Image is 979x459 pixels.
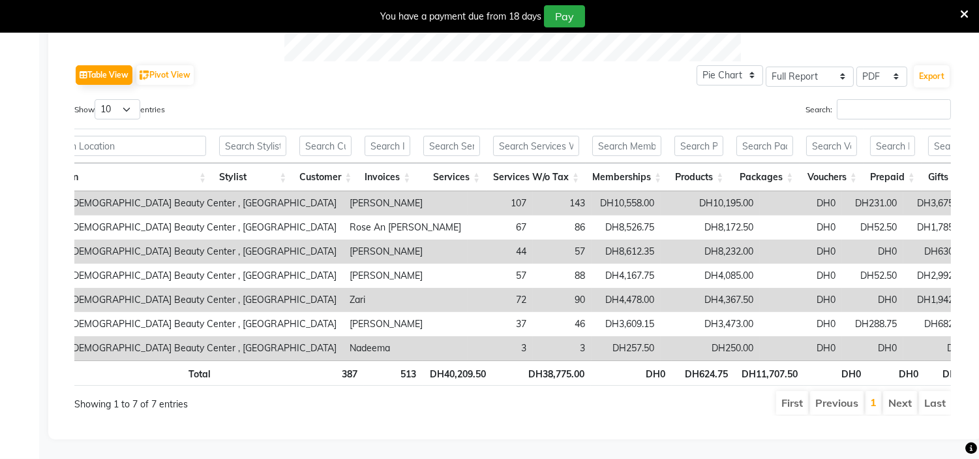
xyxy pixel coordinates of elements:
td: [PERSON_NAME] [343,240,468,264]
input: Search: [837,99,951,119]
input: Search Stylist [219,136,286,156]
td: DH4,367.50 [661,288,760,312]
td: 57 [533,240,592,264]
td: 57 [468,264,533,288]
td: DH0 [903,336,972,360]
td: H Y M [DEMOGRAPHIC_DATA] Beauty Center , [GEOGRAPHIC_DATA] [35,336,343,360]
a: 1 [870,396,877,409]
th: Customer: activate to sort column ascending [293,163,358,191]
th: DH0 [867,360,925,386]
th: Stylist: activate to sort column ascending [213,163,293,191]
td: DH1,785.00 [903,215,972,240]
th: Invoices: activate to sort column ascending [358,163,417,191]
td: 86 [533,215,592,240]
td: 72 [468,288,533,312]
select: Showentries [95,99,140,119]
td: 3 [468,336,533,360]
td: DH0 [842,288,903,312]
td: DH0 [760,312,842,336]
input: Search Customer [299,136,352,156]
th: Vouchers: activate to sort column ascending [800,163,863,191]
td: DH1,942.50 [903,288,972,312]
th: Services W/o Tax: activate to sort column ascending [487,163,586,191]
th: Packages: activate to sort column ascending [730,163,800,191]
td: DH682.50 [903,312,972,336]
td: DH0 [760,264,842,288]
th: 387 [299,360,364,386]
td: DH288.75 [842,312,903,336]
td: H Y M [DEMOGRAPHIC_DATA] Beauty Center , [GEOGRAPHIC_DATA] [35,191,343,215]
button: Pay [544,5,585,27]
th: 513 [364,360,423,386]
label: Search: [806,99,951,119]
td: DH3,675.00 [903,191,972,215]
td: DH0 [760,191,842,215]
th: Products: activate to sort column ascending [668,163,730,191]
td: H Y M [DEMOGRAPHIC_DATA] Beauty Center , [GEOGRAPHIC_DATA] [35,288,343,312]
td: 37 [468,312,533,336]
td: DH630.00 [903,240,972,264]
td: 107 [468,191,533,215]
th: DH40,209.50 [423,360,492,386]
td: [PERSON_NAME] [343,312,468,336]
th: Services: activate to sort column ascending [417,163,487,191]
td: DH4,167.75 [592,264,661,288]
td: 67 [468,215,533,240]
td: DH3,473.00 [661,312,760,336]
input: Search Services W/o Tax [493,136,579,156]
input: Search Packages [736,136,793,156]
td: [PERSON_NAME] [343,264,468,288]
td: 90 [533,288,592,312]
td: H Y M [DEMOGRAPHIC_DATA] Beauty Center , [GEOGRAPHIC_DATA] [35,264,343,288]
input: Search Products [674,136,723,156]
th: DH0 [925,360,969,386]
td: DH0 [760,240,842,264]
td: DH0 [760,336,842,360]
td: DH250.00 [661,336,760,360]
td: Nadeema [343,336,468,360]
th: Total [35,360,217,386]
input: Search Vouchers [806,136,856,156]
td: 44 [468,240,533,264]
td: DH2,992.50 [903,264,972,288]
td: DH8,612.35 [592,240,661,264]
td: DH8,526.75 [592,215,661,240]
th: DH624.75 [672,360,734,386]
td: DH8,172.50 [661,215,760,240]
input: Search Memberships [592,136,661,156]
td: DH52.50 [842,264,903,288]
td: 46 [533,312,592,336]
div: Showing 1 to 7 of 7 entries [74,390,429,411]
th: DH0 [804,360,867,386]
td: DH0 [760,288,842,312]
th: DH38,775.00 [492,360,590,386]
button: Export [914,65,950,87]
div: You have a payment due from 18 days [380,10,541,24]
td: H Y M [DEMOGRAPHIC_DATA] Beauty Center , [GEOGRAPHIC_DATA] [35,240,343,264]
img: pivot.png [140,71,149,80]
td: H Y M [DEMOGRAPHIC_DATA] Beauty Center , [GEOGRAPHIC_DATA] [35,312,343,336]
label: Show entries [74,99,165,119]
td: DH3,609.15 [592,312,661,336]
td: DH257.50 [592,336,661,360]
td: DH10,558.00 [592,191,661,215]
th: Memberships: activate to sort column ascending [586,163,668,191]
td: 3 [533,336,592,360]
input: Search Location [41,136,206,156]
td: DH0 [842,240,903,264]
td: 88 [533,264,592,288]
td: 143 [533,191,592,215]
td: DH4,085.00 [661,264,760,288]
input: Search Gifts [928,136,959,156]
th: Prepaid: activate to sort column ascending [864,163,922,191]
th: DH0 [591,360,672,386]
td: DH8,232.00 [661,240,760,264]
td: DH52.50 [842,215,903,240]
button: Pivot View [136,65,194,85]
td: DH231.00 [842,191,903,215]
button: Table View [76,65,132,85]
td: Zari [343,288,468,312]
td: DH10,195.00 [661,191,760,215]
td: DH4,478.00 [592,288,661,312]
th: DH11,707.50 [734,360,804,386]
